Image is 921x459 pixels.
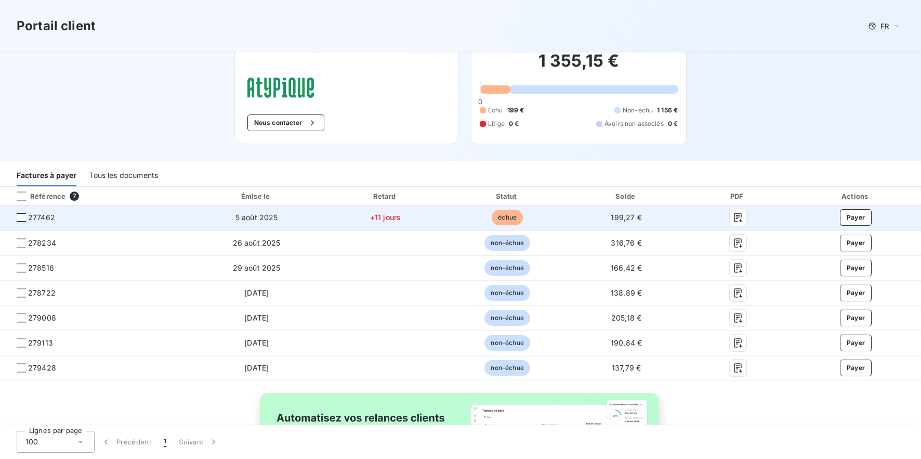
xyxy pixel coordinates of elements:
span: Non-échu [623,106,653,115]
button: Payer [840,310,872,326]
button: Payer [840,209,872,226]
button: Suivant [173,431,225,453]
span: non-échue [484,335,530,351]
h3: Portail client [17,17,96,35]
h2: 1 355,15 € [480,50,678,82]
span: non-échue [484,285,530,301]
span: 278234 [28,238,56,248]
img: Company logo [247,78,314,98]
span: 7 [70,192,79,201]
span: 279113 [28,338,53,348]
span: 199,27 € [611,213,641,222]
div: PDF [687,191,788,201]
button: Payer [840,360,872,376]
span: 278516 [28,263,54,273]
span: FR [880,22,889,30]
span: 100 [25,437,38,447]
button: Payer [840,335,872,351]
span: [DATE] [244,288,269,297]
div: Émise le [191,191,321,201]
span: [DATE] [244,338,269,347]
button: Nous contacter [247,114,324,131]
span: +11 jours [370,213,401,222]
span: 1 156 € [657,106,678,115]
span: 0 € [668,119,678,129]
span: 278722 [28,288,56,298]
div: Retard [326,191,445,201]
span: non-échue [484,260,530,276]
span: 5 août 2025 [235,213,278,222]
span: 138,89 € [611,288,642,297]
div: Référence [8,192,65,201]
span: Échu [488,106,503,115]
span: échue [492,210,523,225]
span: non-échue [484,360,530,376]
button: Payer [840,235,872,251]
span: [DATE] [244,313,269,322]
span: 137,79 € [612,363,641,372]
span: non-échue [484,310,530,326]
div: Factures à payer [17,164,76,186]
span: 277462 [28,212,55,223]
div: Solde [570,191,683,201]
button: 1 [157,431,173,453]
span: [DATE] [244,363,269,372]
span: 205,18 € [611,313,641,322]
span: 279008 [28,313,56,323]
span: 199 € [507,106,524,115]
span: Avoirs non associés [604,119,664,129]
span: non-échue [484,235,530,251]
button: Payer [840,285,872,301]
div: Statut [449,191,565,201]
span: 0 [478,97,482,106]
span: 279428 [28,363,56,373]
span: 190,84 € [611,338,642,347]
button: Précédent [95,431,157,453]
span: 166,42 € [611,263,642,272]
div: Tous les documents [89,164,158,186]
span: 26 août 2025 [233,238,281,247]
div: Actions [793,191,919,201]
span: Litige [488,119,505,129]
button: Payer [840,260,872,276]
span: 29 août 2025 [233,263,281,272]
span: 316,76 € [611,238,641,247]
span: 1 [164,437,166,447]
span: 0 € [509,119,519,129]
